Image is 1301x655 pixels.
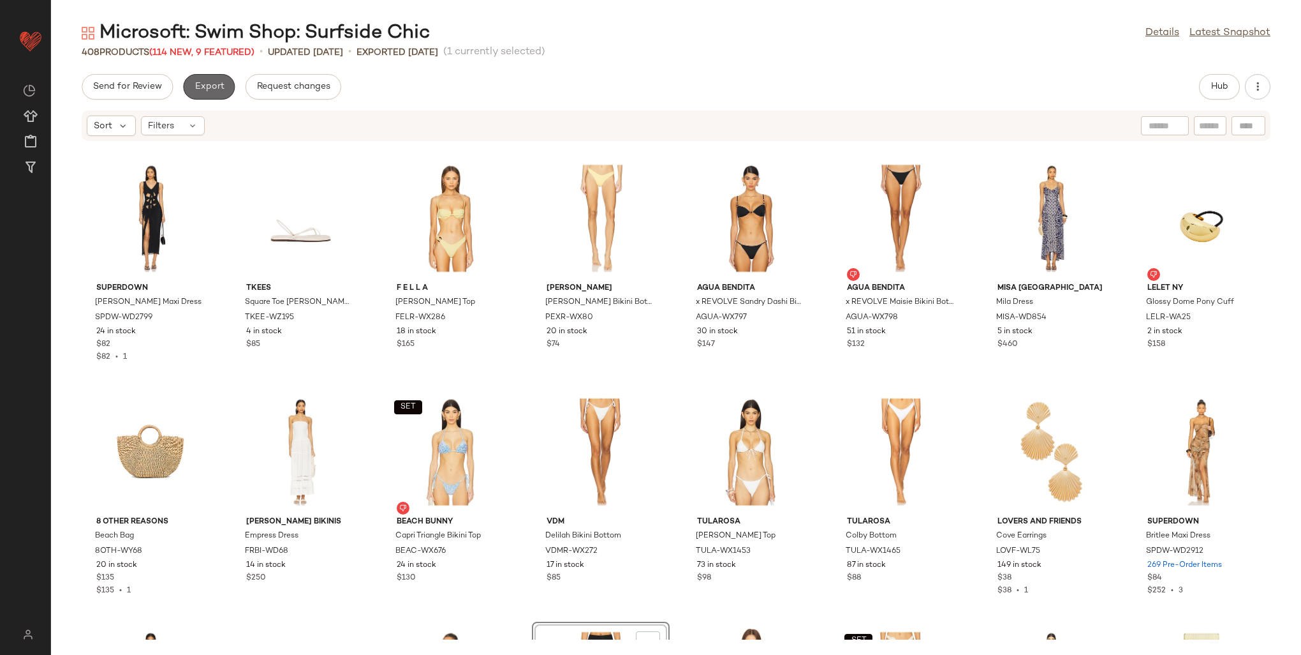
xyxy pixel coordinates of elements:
[996,297,1033,308] span: Mila Dress
[547,339,560,350] span: $74
[1147,587,1166,595] span: $252
[183,74,235,100] button: Export
[397,326,436,338] span: 18 in stock
[849,271,857,278] img: svg%3e
[246,326,282,338] span: 4 in stock
[997,516,1106,528] span: Lovers and Friends
[245,546,288,557] span: FRBI-WD68
[1137,159,1266,278] img: LELR-WA25_V1.jpg
[545,297,654,308] span: [PERSON_NAME] Bikini Bottom
[96,573,114,584] span: $135
[397,560,436,571] span: 24 in stock
[95,531,134,542] span: Beach Bag
[697,283,805,294] span: Agua Bendita
[96,560,137,571] span: 20 in stock
[547,560,584,571] span: 17 in stock
[536,159,665,278] img: PEXR-WX80_V1.jpg
[545,312,593,324] span: PEXR-WX80
[536,393,665,511] img: VDMR-WX272_V1.jpg
[92,82,162,92] span: Send for Review
[386,159,515,278] img: FELR-WX286_V1.jpg
[1189,26,1270,41] a: Latest Snapshot
[1179,587,1183,595] span: 3
[245,312,294,324] span: TKEE-WZ195
[545,546,598,557] span: VDMR-WX272
[96,587,114,595] span: $135
[443,45,545,60] span: (1 currently selected)
[847,560,886,571] span: 87 in stock
[95,297,202,308] span: [PERSON_NAME] Maxi Dress
[386,393,515,511] img: BEAC-WX676_V1.jpg
[245,531,298,542] span: Empress Dress
[246,516,355,528] span: [PERSON_NAME] Bikinis
[696,297,804,308] span: x REVOLVE Sandry Dashi Bikini Top
[1147,560,1222,571] span: 269 Pre-Order Items
[847,283,955,294] span: Agua Bendita
[1146,312,1191,324] span: LELR-WA25
[397,283,505,294] span: F E L L A
[395,297,475,308] span: [PERSON_NAME] Top
[697,573,711,584] span: $98
[547,283,655,294] span: [PERSON_NAME]
[95,546,142,557] span: 8OTH-WY68
[96,353,110,361] span: $82
[399,504,407,512] img: svg%3e
[246,74,341,100] button: Request changes
[697,560,736,571] span: 73 in stock
[697,326,738,338] span: 30 in stock
[246,573,266,584] span: $250
[96,326,136,338] span: 24 in stock
[1137,393,1266,511] img: SPDW-WD2912_V1.jpg
[844,634,872,648] button: SET
[846,297,954,308] span: x REVOLVE Maisie Bikini Bottom
[547,326,587,338] span: 20 in stock
[851,636,867,645] span: SET
[847,516,955,528] span: Tularosa
[395,312,445,324] span: FELR-WX286
[394,400,422,414] button: SET
[1147,573,1162,584] span: $84
[996,312,1047,324] span: MISA-WD854
[268,46,343,59] p: updated [DATE]
[696,546,751,557] span: TULA-WX1453
[1199,74,1240,100] button: Hub
[18,28,43,54] img: heart_red.DM2ytmEG.svg
[846,312,898,324] span: AGUA-WX798
[997,560,1041,571] span: 149 in stock
[96,516,205,528] span: 8 Other Reasons
[82,48,99,57] span: 408
[996,531,1047,542] span: Cove Earrings
[1147,339,1165,350] span: $158
[996,546,1040,557] span: LOVF-WL75
[246,339,260,350] span: $85
[846,531,897,542] span: Colby Bottom
[696,531,775,542] span: [PERSON_NAME] Top
[687,393,816,511] img: TULA-WX1453_V1.jpg
[547,573,561,584] span: $85
[395,546,446,557] span: BEAC-WX676
[397,339,415,350] span: $165
[82,20,430,46] div: Microsoft: Swim Shop: Surfside Chic
[1147,326,1182,338] span: 2 in stock
[95,312,152,324] span: SPDW-WD2799
[1166,587,1179,595] span: •
[397,516,505,528] span: Beach Bunny
[123,353,127,361] span: 1
[395,531,481,542] span: Capri Triangle Bikini Top
[356,46,438,59] p: Exported [DATE]
[837,159,966,278] img: AGUA-WX798_V1.jpg
[260,45,263,60] span: •
[23,84,36,97] img: svg%3e
[127,587,131,595] span: 1
[82,27,94,40] img: svg%3e
[837,393,966,511] img: TULA-WX1465_V1.jpg
[86,159,215,278] img: SPDW-WD2799_V1.jpg
[997,339,1018,350] span: $460
[697,516,805,528] span: Tularosa
[1146,546,1203,557] span: SPDW-WD2912
[1145,26,1179,41] a: Details
[1210,82,1228,92] span: Hub
[997,283,1106,294] span: MISA [GEOGRAPHIC_DATA]
[687,159,816,278] img: AGUA-WX797_V1.jpg
[987,159,1116,278] img: MISA-WD854_V1.jpg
